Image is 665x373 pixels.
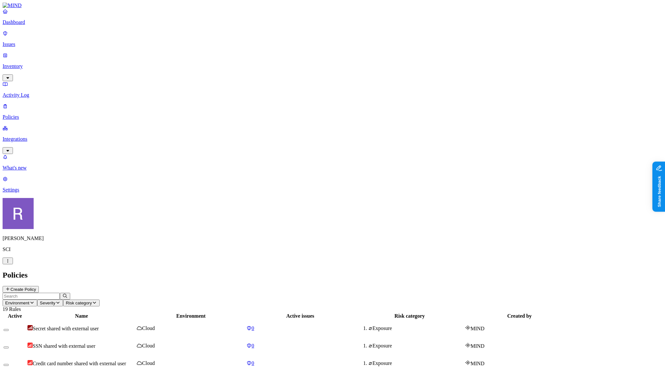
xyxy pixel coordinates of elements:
span: Secret shared with external user [33,326,99,331]
span: Cloud [142,325,155,331]
a: 0 [246,343,354,349]
span: MIND [471,343,485,349]
div: Exposure [368,360,464,366]
input: Search [3,293,60,300]
span: Severity [40,301,55,305]
a: Dashboard [3,8,662,25]
span: 0 [252,325,254,331]
a: Settings [3,176,662,193]
a: 0 [246,325,354,331]
img: mind-logo-icon [465,343,471,348]
p: Settings [3,187,662,193]
button: Create Policy [3,286,39,293]
img: severity-critical [27,325,33,330]
p: [PERSON_NAME] [3,236,662,241]
a: What's new [3,154,662,171]
a: Activity Log [3,81,662,98]
span: MIND [471,326,485,331]
a: 0 [246,360,354,366]
span: Cloud [142,343,155,348]
span: 0 [252,343,254,348]
img: severity-high [27,360,33,365]
p: Policies [3,114,662,120]
img: mind-logo-icon [465,325,471,330]
p: Issues [3,41,662,47]
span: Environment [5,301,29,305]
div: Active issues [246,313,354,319]
div: Exposure [368,343,464,349]
span: SSN shared with external user [33,343,95,349]
h2: Policies [3,271,662,280]
a: MIND [3,3,662,8]
span: Credit card number shared with external user [33,361,126,366]
a: Issues [3,30,662,47]
p: Dashboard [3,19,662,25]
img: MIND [3,3,22,8]
p: Inventory [3,63,662,69]
img: mind-logo-icon [465,360,471,365]
div: Exposure [368,325,464,331]
span: 19 Rules [3,306,21,312]
a: Inventory [3,52,662,80]
p: Integrations [3,136,662,142]
img: severity-high [27,343,33,348]
a: Integrations [3,125,662,153]
p: Activity Log [3,92,662,98]
p: What's new [3,165,662,171]
img: Rich Thompson [3,198,34,229]
span: Risk category [66,301,92,305]
div: Active [4,313,26,319]
div: Created by [465,313,574,319]
p: SCI [3,247,662,252]
div: Name [27,313,136,319]
a: Policies [3,103,662,120]
div: Environment [137,313,245,319]
div: Risk category [355,313,464,319]
span: MIND [471,361,485,366]
span: Cloud [142,360,155,366]
span: 0 [252,360,254,366]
